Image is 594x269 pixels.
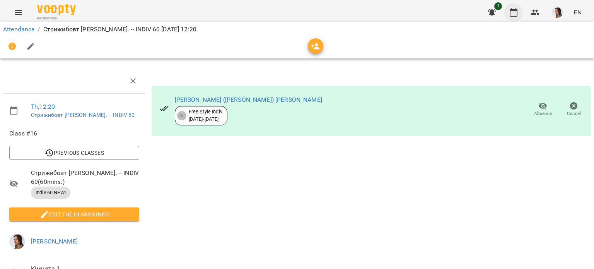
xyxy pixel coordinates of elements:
[175,96,322,103] a: [PERSON_NAME] ([PERSON_NAME]) [PERSON_NAME]
[534,110,552,117] span: Absence
[9,3,28,22] button: Menu
[38,25,40,34] li: /
[177,111,186,120] div: 6
[567,110,581,117] span: Cancel
[574,8,582,16] span: EN
[43,25,196,34] p: Стрижибовт [PERSON_NAME]. -- INDIV 60 [DATE] 12:20
[3,25,591,34] nav: breadcrumb
[15,148,133,158] span: Previous Classes
[189,108,222,123] div: Free Style Indiv [DATE] - [DATE]
[31,238,78,245] a: [PERSON_NAME]
[527,99,558,120] button: Absence
[31,168,139,187] span: Стрижибовт [PERSON_NAME]. -- INDIV 60 ( 60 mins. )
[9,129,139,138] span: Class #16
[9,234,25,249] img: 6a03a0f17c1b85eb2e33e2f5271eaff0.png
[15,210,133,219] span: Edit the class's Info
[9,207,139,221] button: Edit the class's Info
[9,146,139,160] button: Previous Classes
[37,4,76,15] img: Voopty Logo
[31,189,70,196] span: Indiv 60 NEW!
[494,2,502,10] span: 1
[37,16,76,21] span: For Business
[31,103,55,110] a: Th , 12:20
[558,99,589,120] button: Cancel
[3,26,34,33] a: Attendance
[31,112,135,118] a: Стрижибовт [PERSON_NAME]. -- INDIV 60
[570,5,585,19] button: EN
[552,7,563,18] img: 6a03a0f17c1b85eb2e33e2f5271eaff0.png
